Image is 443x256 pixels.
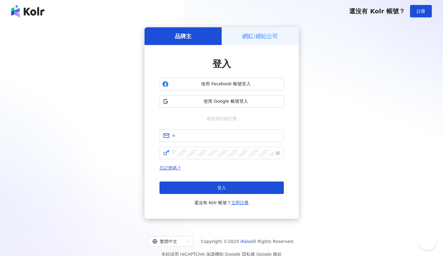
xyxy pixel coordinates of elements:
span: Copyright © 2025 All Rights Reserved. [201,238,294,245]
h5: 品牌主 [175,32,192,40]
a: 立即註冊 [231,200,249,205]
button: 登入 [159,182,284,194]
span: 還沒有 Kolr 帳號？ [194,199,249,206]
iframe: Help Scout Beacon - Open [418,231,437,250]
a: iKala [240,239,251,244]
button: 使用 Google 帳號登入 [159,95,284,108]
h5: 網紅/經紀公司 [242,32,278,40]
img: logo [11,5,44,17]
div: 繁體中文 [152,236,184,246]
span: eye-invisible [276,151,280,155]
span: 還沒有 Kolr 帳號？ [349,7,405,15]
a: 忘記密碼？ [159,165,181,170]
span: 登入 [217,185,226,190]
span: 或使用信箱註冊 [202,115,241,122]
span: 註冊 [417,9,425,14]
span: 使用 Google 帳號登入 [171,98,281,105]
span: 使用 Facebook 帳號登入 [171,81,281,87]
span: 登入 [212,58,231,69]
button: 註冊 [410,5,432,17]
button: 使用 Facebook 帳號登入 [159,78,284,90]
